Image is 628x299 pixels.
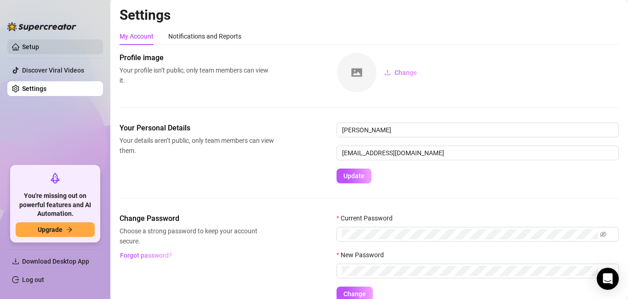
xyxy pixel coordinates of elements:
span: Change Password [120,213,274,224]
span: download [12,258,19,265]
div: Open Intercom Messenger [597,268,619,290]
span: Your profile isn’t public, only team members can view it. [120,65,274,85]
span: Your Personal Details [120,123,274,134]
span: You're missing out on powerful features and AI Automation. [16,192,95,219]
span: Choose a strong password to keep your account secure. [120,226,274,246]
span: Upgrade [38,226,63,233]
label: Current Password [337,213,399,223]
span: Your details aren’t public, only team members can view them. [120,135,274,156]
input: Enter new email [337,146,619,160]
label: New Password [337,250,390,260]
span: Download Desktop App [22,258,89,265]
span: rocket [50,173,61,184]
h2: Settings [120,6,619,24]
img: square-placeholder.png [337,53,377,92]
a: Discover Viral Videos [22,67,84,74]
span: eye-invisible [600,231,606,237]
img: logo-BBDzfeDw.svg [7,22,76,31]
button: Change [377,65,424,80]
span: upload [384,69,391,76]
span: Change [343,290,366,298]
div: Notifications and Reports [168,31,241,41]
input: New Password [342,266,598,276]
a: Log out [22,276,44,283]
input: Current Password [342,229,598,239]
span: Profile image [120,52,274,63]
a: Setup [22,43,39,51]
a: Settings [22,85,46,92]
button: Update [337,169,371,183]
span: Forgot password? [120,252,172,259]
input: Enter name [337,123,619,137]
span: Update [343,172,365,180]
span: Change [394,69,417,76]
span: arrow-right [66,226,73,233]
button: Upgradearrow-right [16,222,95,237]
button: Forgot password? [120,248,172,263]
div: My Account [120,31,154,41]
